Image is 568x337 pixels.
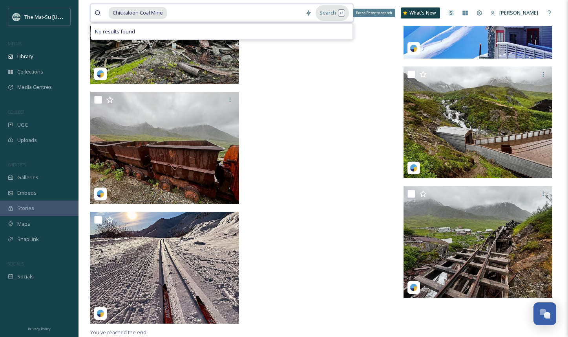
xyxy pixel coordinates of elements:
[17,121,28,129] span: UGC
[17,53,33,60] span: Library
[17,236,39,243] span: SnapLink
[410,44,418,52] img: snapsea-logo.png
[8,162,26,168] span: WIDGETS
[28,326,51,331] span: Privacy Policy
[8,261,24,267] span: SOCIALS
[17,83,52,91] span: Media Centres
[410,164,418,172] img: snapsea-logo.png
[401,7,440,18] a: What's New
[17,68,43,76] span: Collections
[90,92,239,204] img: 0bc43a73-a9ac-5846-0f9d-138e8a10fb62.jpg
[17,174,38,181] span: Galleries
[8,109,25,115] span: COLLECT
[13,13,20,21] img: Social_thumbnail.png
[404,66,552,178] img: 547a1a17-1cc8-8e77-3fd9-fcbc4c398aff.jpg
[17,189,37,197] span: Embeds
[17,273,34,280] span: Socials
[499,9,538,16] span: [PERSON_NAME]
[97,70,104,78] img: snapsea-logo.png
[8,41,22,46] span: MEDIA
[486,5,542,20] a: [PERSON_NAME]
[109,7,167,18] span: Chickaloon Coal Mine
[17,220,30,228] span: Maps
[95,28,135,35] span: No results found
[353,9,395,17] div: Press Enter to search
[404,186,552,298] img: c794137e-3107-21f4-78e7-e5c08021247b.jpg
[90,212,239,324] img: e25c6f85-eca9-1ed6-f144-2805298e14ea.jpg
[28,324,51,333] a: Privacy Policy
[533,302,556,325] button: Open Chat
[17,204,34,212] span: Stories
[90,329,146,336] span: You've reached the end
[316,5,349,20] div: Search
[24,13,79,20] span: The Mat-Su [US_STATE]
[97,309,104,317] img: snapsea-logo.png
[17,136,37,144] span: Uploads
[410,284,418,291] img: snapsea-logo.png
[97,190,104,198] img: snapsea-logo.png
